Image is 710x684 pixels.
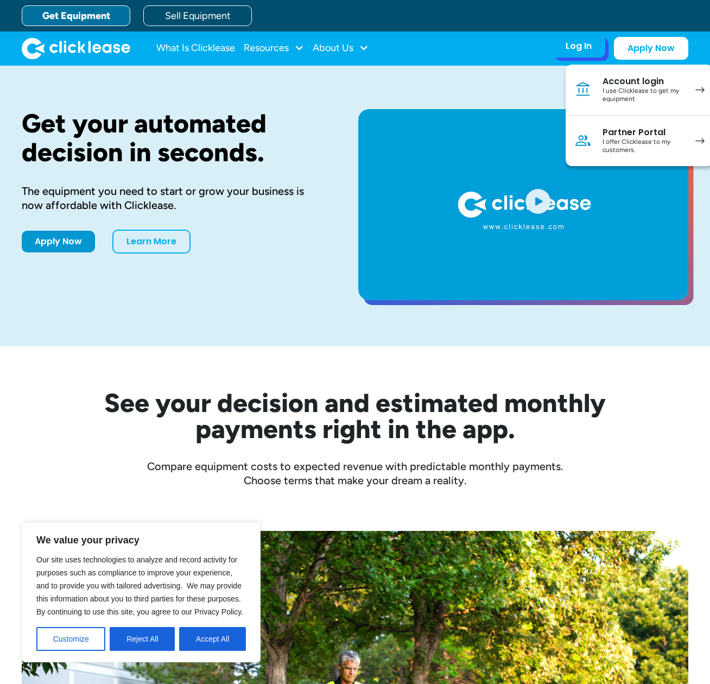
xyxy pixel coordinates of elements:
[36,555,243,616] span: Our site uses technologies to analyze and record activity for purposes such as compliance to impr...
[112,230,191,254] a: Learn More
[603,127,684,138] div: Partner Portal
[614,37,688,60] a: Apply Now
[695,87,705,93] img: arrow
[523,186,553,216] img: Blue play button logo on a light blue circular background
[603,87,684,104] div: I use Clicklease to get my equipment
[22,522,261,662] div: We value your privacy
[22,5,130,26] a: Get Equipment
[313,37,369,59] div: About Us
[244,37,304,59] div: Resources
[51,390,659,442] h2: See your decision and estimated monthly payments right in the app.
[566,41,592,52] div: Log In
[22,37,130,59] img: Clicklease logo
[143,5,252,26] a: Sell Equipment
[695,138,705,144] img: arrow
[179,627,246,651] button: Accept All
[110,627,175,651] button: Reject All
[36,534,246,547] p: We value your privacy
[358,109,688,300] a: open lightbox
[22,109,324,167] h1: Get your automated decision in seconds.
[22,231,95,252] a: Apply Now
[574,132,592,149] img: Person icon
[156,37,235,59] a: What Is Clicklease
[603,76,684,87] div: Account login
[22,184,324,212] div: The equipment you need to start or grow your business is now affordable with Clicklease.
[22,459,688,487] div: Compare equipment costs to expected revenue with predictable monthly payments. Choose terms that ...
[36,627,105,651] button: Customize
[574,81,592,98] img: Bank icon
[603,138,684,155] div: I offer Clicklease to my customers.
[22,37,130,59] a: home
